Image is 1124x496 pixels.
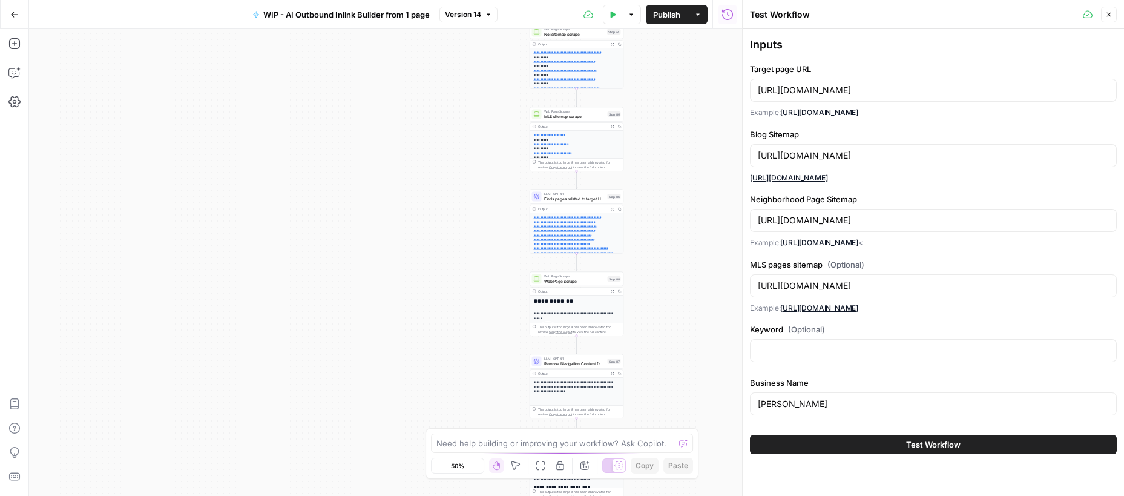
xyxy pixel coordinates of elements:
[750,107,1117,119] p: Example:
[750,377,1117,389] label: Business Name
[636,460,654,471] span: Copy
[780,108,858,117] a: [URL][DOMAIN_NAME]
[439,7,498,22] button: Version 14
[758,214,1109,227] input: best restaurants
[663,458,693,474] button: Paste
[544,191,605,196] span: LLM · GPT-4.1
[750,36,1117,53] div: Inputs
[544,278,605,284] span: Web Page Scrape
[538,124,607,129] div: Output
[576,418,577,436] g: Edge from step_87 to step_90
[549,165,572,169] span: Copy the output
[758,150,1109,162] input: Taylor Lucyk Group
[668,460,688,471] span: Paste
[750,237,1117,249] p: Example: <
[750,193,1117,205] label: Neighborhood Page Sitemap
[544,31,605,37] span: Nei sitemap scrape
[538,325,621,334] div: This output is too large & has been abbreviated for review. to view the full content.
[758,84,1109,96] input: https://gingermartin.com/blog/pet-friendly-wineries-in-napa-and-sonoma
[538,289,607,294] div: Output
[750,173,828,182] a: [URL][DOMAIN_NAME]
[576,171,577,189] g: Edge from step_80 to step_86
[750,302,1117,314] p: Example:
[544,109,605,114] span: Web Page Scrape
[544,274,605,279] span: Web Page Scrape
[646,5,688,24] button: Publish
[576,254,577,271] g: Edge from step_86 to step_88
[631,458,659,474] button: Copy
[750,128,1117,141] label: Blog Sitemap
[538,371,607,376] div: Output
[750,259,1117,271] label: MLS pages sitemap
[906,438,961,451] span: Test Workflow
[827,259,864,271] span: (Optional)
[538,407,621,417] div: This output is too large & has been abbreviated for review. to view the full content.
[544,27,605,31] span: Web Page Scrape
[750,63,1117,75] label: Target page URL
[607,29,621,35] div: Step 84
[576,336,577,354] g: Edge from step_88 to step_87
[780,238,858,247] a: [URL][DOMAIN_NAME]
[544,360,605,366] span: Remove Navigation Content from Target URL
[608,194,621,199] div: Step 86
[538,42,607,47] div: Output
[758,280,1109,292] input: What is a Large Language Model: A Complete Guide
[576,89,577,107] g: Edge from step_84 to step_80
[445,9,481,20] span: Version 14
[608,276,621,282] div: Step 88
[451,461,464,471] span: 50%
[538,207,607,211] div: Output
[245,5,437,24] button: WIP - AI Outbound Inlink Builder from 1 page
[788,323,825,336] span: (Optional)
[750,435,1117,454] button: Test Workflow
[538,160,621,170] div: This output is too large & has been abbreviated for review. to view the full content.
[544,113,605,119] span: MLS sitemap scrape
[653,8,680,21] span: Publish
[549,412,572,416] span: Copy the output
[750,323,1117,336] label: Keyword
[544,196,605,202] span: Finds pages related to target URL
[608,111,621,117] div: Step 80
[263,8,430,21] span: WIP - AI Outbound Inlink Builder from 1 page
[780,303,858,312] a: [URL][DOMAIN_NAME]
[608,359,621,364] div: Step 87
[544,356,605,361] span: LLM · GPT-4.1
[549,330,572,334] span: Copy the output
